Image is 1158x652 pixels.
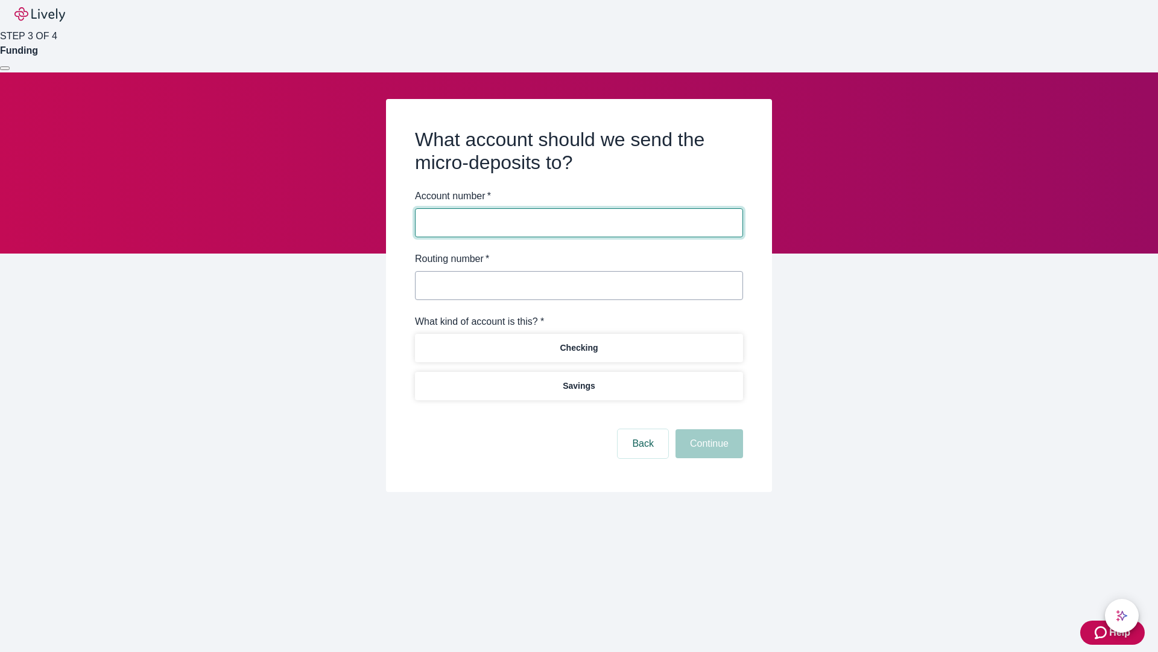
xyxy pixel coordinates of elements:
[563,380,595,392] p: Savings
[1080,621,1145,645] button: Zendesk support iconHelp
[415,372,743,400] button: Savings
[618,429,668,458] button: Back
[1109,625,1130,640] span: Help
[1105,599,1139,633] button: chat
[1095,625,1109,640] svg: Zendesk support icon
[1116,610,1128,622] svg: Lively AI Assistant
[415,189,491,203] label: Account number
[415,252,489,266] label: Routing number
[415,334,743,362] button: Checking
[415,315,544,329] label: What kind of account is this? *
[14,7,65,22] img: Lively
[415,128,743,174] h2: What account should we send the micro-deposits to?
[560,342,598,354] p: Checking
